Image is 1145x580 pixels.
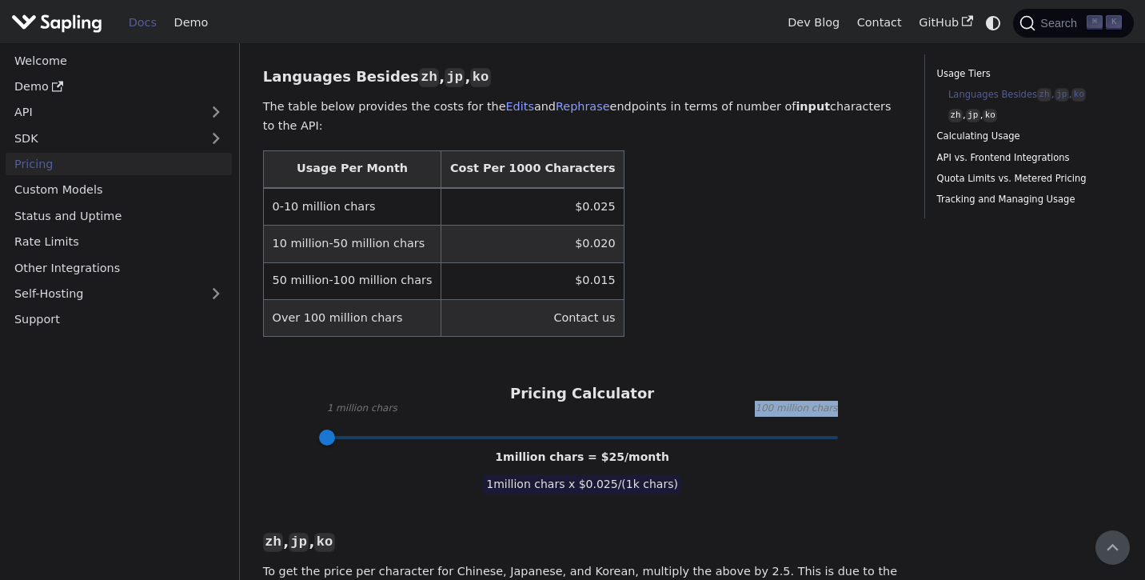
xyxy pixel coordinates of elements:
a: Other Integrations [6,256,232,279]
code: ko [314,533,334,552]
code: ko [983,109,997,122]
code: jp [966,109,980,122]
code: jp [289,533,309,552]
td: Over 100 million chars [263,300,441,337]
td: $0.020 [441,226,624,262]
span: 1 million chars x $ 0.025 /(1k chars) [483,474,681,494]
code: jp [1055,88,1069,102]
code: jp [445,68,465,87]
a: Sapling.ai [11,11,108,34]
kbd: K [1106,15,1122,30]
button: Switch between dark and light mode (currently system mode) [982,11,1005,34]
a: Usage Tiers [937,66,1116,82]
td: Contact us [441,300,624,337]
a: Calculating Usage [937,129,1116,144]
h3: Pricing Calculator [510,385,654,403]
code: zh [263,533,283,552]
a: Self-Hosting [6,282,232,306]
td: 10 million-50 million chars [263,226,441,262]
code: ko [1071,88,1086,102]
h3: , , [263,533,902,551]
a: Contact [848,10,911,35]
a: zh,jp,ko [948,108,1111,123]
a: Languages Besideszh,jp,ko [948,87,1111,102]
span: 100 million chars [755,401,837,417]
h3: Languages Besides , , [263,68,902,86]
code: ko [470,68,490,87]
a: Rate Limits [6,230,232,254]
a: Docs [120,10,166,35]
span: 1 million chars = $ 25 /month [495,450,669,463]
a: Support [6,308,232,331]
button: Expand sidebar category 'API' [200,101,232,124]
span: 1 million chars [327,401,397,417]
a: GitHub [910,10,981,35]
a: Demo [166,10,217,35]
a: Demo [6,75,232,98]
td: 50 million-100 million chars [263,262,441,299]
a: Dev Blog [779,10,848,35]
th: Usage Per Month [263,150,441,188]
a: Welcome [6,49,232,72]
kbd: ⌘ [1087,15,1103,30]
span: Search [1035,17,1087,30]
a: API vs. Frontend Integrations [937,150,1116,166]
strong: input [796,100,830,113]
a: Quota Limits vs. Metered Pricing [937,171,1116,186]
code: zh [419,68,439,87]
a: API [6,101,200,124]
a: Custom Models [6,178,232,202]
td: 0-10 million chars [263,188,441,226]
button: Search (Command+K) [1013,9,1133,38]
a: Pricing [6,153,232,176]
code: zh [1037,88,1051,102]
a: Edits [506,100,534,113]
td: $0.015 [441,262,624,299]
a: SDK [6,126,200,150]
a: Rephrase [556,100,610,113]
code: zh [948,109,963,122]
button: Scroll back to top [1095,530,1130,565]
a: Tracking and Managing Usage [937,192,1116,207]
button: Expand sidebar category 'SDK' [200,126,232,150]
a: Status and Uptime [6,204,232,227]
img: Sapling.ai [11,11,102,34]
td: $0.025 [441,188,624,226]
p: The table below provides the costs for the and endpoints in terms of number of characters to the ... [263,98,902,136]
th: Cost Per 1000 Characters [441,150,624,188]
